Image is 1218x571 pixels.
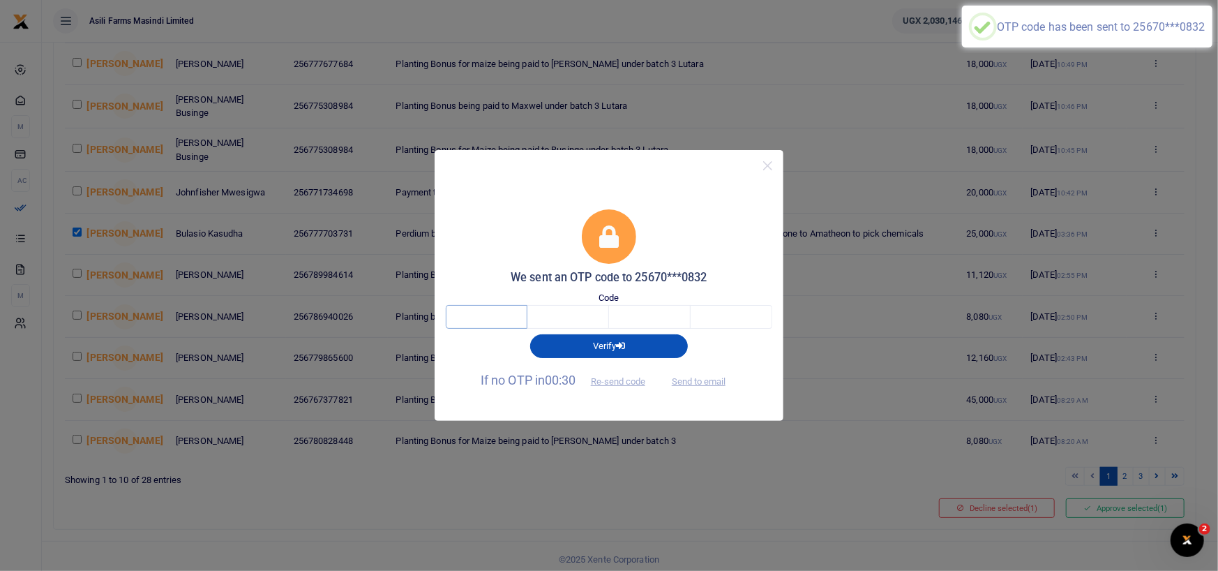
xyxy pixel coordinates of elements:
[758,156,778,176] button: Close
[997,20,1205,34] div: OTP code has been sent to 25670***0832
[1199,524,1210,535] span: 2
[599,291,619,305] label: Code
[545,373,576,387] span: 00:30
[446,271,772,285] h5: We sent an OTP code to 25670***0832
[1171,524,1204,557] iframe: Intercom live chat
[481,373,657,387] span: If no OTP in
[530,334,688,358] button: Verify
